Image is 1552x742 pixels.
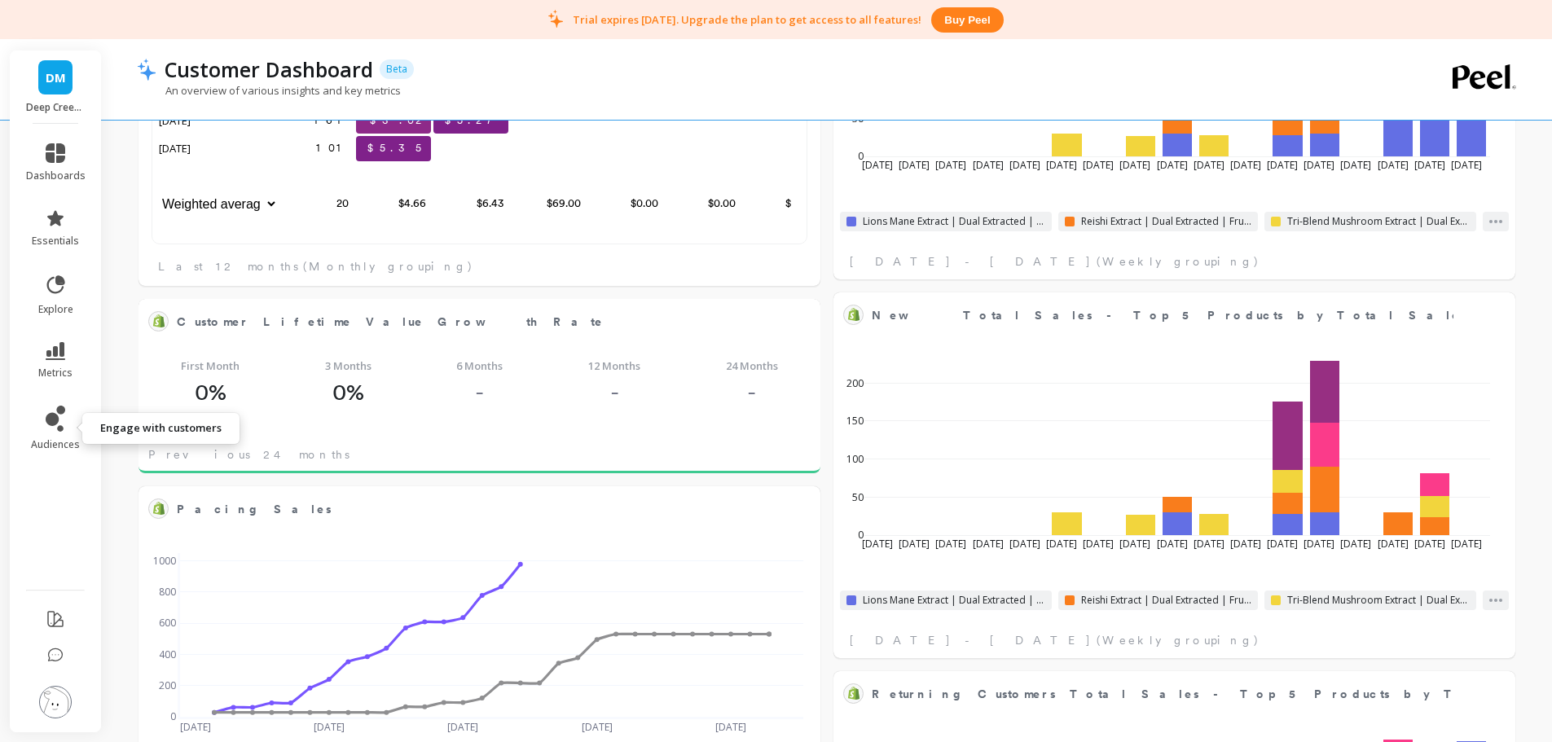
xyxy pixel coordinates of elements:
p: - [747,378,756,406]
span: audiences [31,438,80,451]
span: Returning Customers Total Sales - Top 5 Products by Total Sales [872,683,1453,705]
p: $0.00 [666,191,741,216]
span: DM [46,68,66,87]
p: $0.00 [743,191,818,216]
span: Customer Lifetime Value Growth Rate [177,314,604,331]
p: Beta [380,59,414,79]
span: essentials [32,235,79,248]
span: metrics [38,367,73,380]
p: Customer Dashboard [165,55,373,83]
span: 24 Months [726,358,778,374]
span: New Total Sales - Top 5 Products by Total Sales [872,307,1466,324]
span: 3 Months [325,358,372,374]
span: 12 Months [588,358,640,374]
span: [DATE] - [DATE] [850,632,1092,648]
p: An overview of various insights and key metrics [137,83,401,98]
span: Reishi Extract | Dual Extracted | Fruiting Body Mushroom [1081,594,1251,607]
span: (Monthly grouping) [303,258,473,274]
span: Tri-Blend Mushroom Extract | Dual Extracted | Fruiting Body Mushroom [1287,594,1470,607]
span: (Weekly grouping) [1097,253,1260,270]
p: 0% [195,378,226,406]
span: explore [38,303,73,316]
span: Lions Mane Extract | Dual Extracted | Fruiting Body Mushroom [863,594,1045,607]
span: dashboards [26,169,86,182]
span: Last 12 months [158,258,298,274]
span: Tri-Blend Mushroom Extract | Dual Extracted | Fruiting Body Mushroom [1287,215,1470,228]
img: header icon [137,58,156,81]
span: Reishi Extract | Dual Extracted | Fruiting Body Mushroom [1081,215,1251,228]
span: Pacing Sales [177,498,758,520]
img: profile picture [39,686,72,718]
p: Deep Creek Mushrooms [26,101,86,114]
span: Customer Lifetime Value Growth Rate [177,310,758,333]
p: - [610,378,619,406]
span: New Total Sales - Top 5 Products by Total Sales [872,304,1453,327]
p: 0% [332,378,364,406]
span: Previous 24 months [148,446,350,463]
span: (Weekly grouping) [1097,632,1260,648]
p: Trial expires [DATE]. Upgrade the plan to get access to all features! [573,12,921,27]
span: First Month [181,358,240,374]
span: Lions Mane Extract | Dual Extracted | Fruiting Body Mushroom [863,215,1045,228]
button: Buy peel [931,7,1003,33]
span: [DATE] - [DATE] [850,253,1092,270]
span: Pacing Sales [177,501,332,518]
p: - [475,378,484,406]
span: 6 Months [456,358,503,374]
